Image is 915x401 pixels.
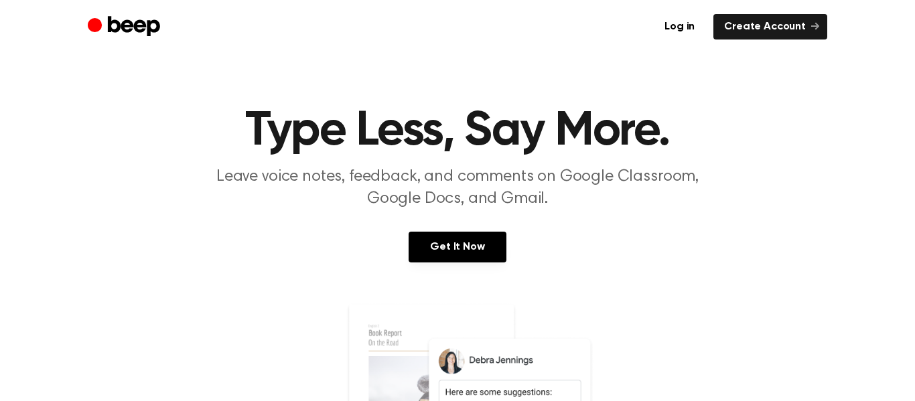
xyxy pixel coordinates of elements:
[88,14,163,40] a: Beep
[200,166,715,210] p: Leave voice notes, feedback, and comments on Google Classroom, Google Docs, and Gmail.
[115,107,800,155] h1: Type Less, Say More.
[409,232,506,262] a: Get It Now
[713,14,827,39] a: Create Account
[654,14,705,39] a: Log in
